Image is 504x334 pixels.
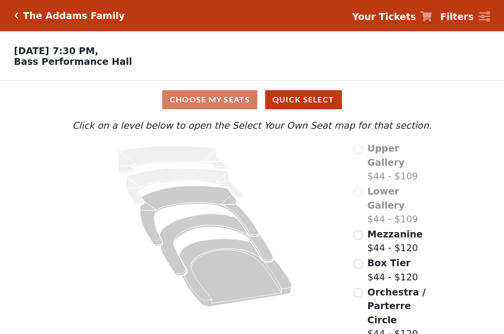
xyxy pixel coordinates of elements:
strong: Your Tickets [352,11,416,22]
span: Upper Gallery [367,143,404,168]
path: Orchestra / Parterre Circle - Seats Available: 104 [179,239,292,307]
path: Upper Gallery - Seats Available: 0 [118,146,229,173]
a: Your Tickets [352,10,432,24]
path: Lower Gallery - Seats Available: 0 [126,168,244,205]
label: $44 - $120 [367,256,418,284]
a: Filters [440,10,490,24]
label: $44 - $120 [367,227,422,255]
span: Box Tier [367,257,410,268]
span: Orchestra / Parterre Circle [367,287,425,325]
label: $44 - $109 [367,184,434,226]
button: Quick Select [265,90,342,109]
a: Click here to go back to filters [14,12,19,19]
span: Lower Gallery [367,186,404,211]
span: Mezzanine [367,229,422,239]
strong: Filters [440,11,474,22]
p: Click on a level below to open the Select Your Own Seat map for that section. [70,118,434,133]
h5: The Addams Family [23,10,125,21]
label: $44 - $109 [367,141,434,183]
